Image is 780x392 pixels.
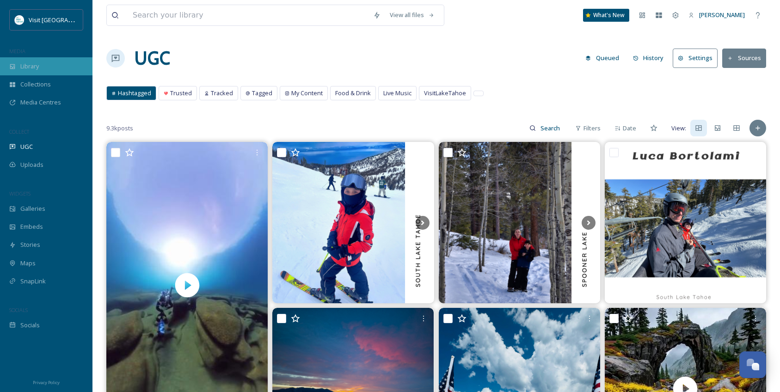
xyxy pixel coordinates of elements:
[335,89,371,98] span: Food & Drink
[536,119,566,137] input: Search
[211,89,233,98] span: Tracked
[29,15,100,24] span: Visit [GEOGRAPHIC_DATA]
[9,306,28,313] span: SOCIALS
[699,11,745,19] span: [PERSON_NAME]
[20,62,39,71] span: Library
[424,89,466,98] span: VisitLakeTahoe
[20,259,36,268] span: Maps
[20,240,40,249] span: Stories
[439,142,600,303] img: Family Walk Time! (suuuuper late post) Zephyr Cove #lucatravel #itslucabortolami #frenchfilipino ...
[20,142,33,151] span: UGC
[128,5,369,25] input: Search your library
[385,6,439,24] a: View all files
[673,49,722,67] a: Settings
[739,351,766,378] button: Open Chat
[15,15,24,24] img: download.jpeg
[118,89,151,98] span: Hashtagged
[581,49,628,67] a: Queued
[134,44,170,72] a: UGC
[20,222,43,231] span: Embeds
[106,124,133,133] span: 9.3k posts
[291,89,323,98] span: My Content
[33,380,60,386] span: Privacy Policy
[671,124,686,133] span: View:
[684,6,749,24] a: [PERSON_NAME]
[20,160,43,169] span: Uploads
[9,48,25,55] span: MEDIA
[628,49,669,67] button: History
[9,190,31,197] span: WIDGETS
[20,204,45,213] span: Galleries
[20,321,40,330] span: Socials
[383,89,411,98] span: Live Music
[628,49,673,67] a: History
[583,124,601,133] span: Filters
[20,98,61,107] span: Media Centres
[252,89,272,98] span: Tagged
[20,80,51,89] span: Collections
[623,124,636,133] span: Date
[9,128,29,135] span: COLLECT
[583,9,629,22] a: What's New
[33,376,60,387] a: Privacy Policy
[722,49,766,67] button: Sources
[581,49,624,67] button: Queued
[170,89,192,98] span: Trusted
[673,49,718,67] button: Settings
[20,277,46,286] span: SnapLink
[272,142,434,303] img: Ski Time! (suuuuper late post) South Lake Tahoe #lucatravel #itslucabortolami #frenchfilipino #un...
[605,142,766,303] img: Ski Time! (suuuuper late post) South Lake Tahoe #lucatravel #itslucabortolami #frenchfilipino #un...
